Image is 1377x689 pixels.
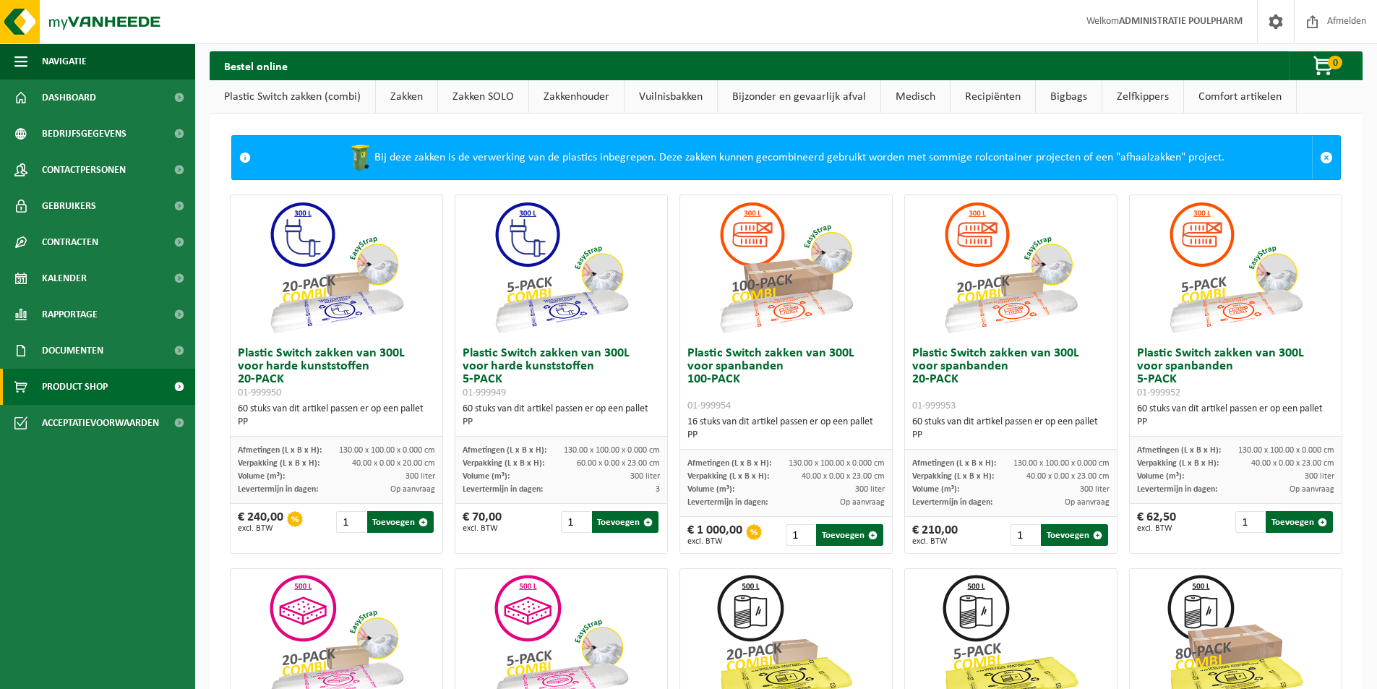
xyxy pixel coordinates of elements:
[1137,446,1221,455] span: Afmetingen (L x B x H):
[463,524,502,533] span: excl. BTW
[489,195,633,340] img: 01-999949
[42,152,126,188] span: Contactpersonen
[1036,80,1102,114] a: Bigbags
[802,472,885,481] span: 40.00 x 0.00 x 23.00 cm
[529,80,624,114] a: Zakkenhouder
[1328,56,1342,69] span: 0
[1235,511,1264,533] input: 1
[687,524,742,546] div: € 1 000,00
[1289,51,1361,80] button: 0
[855,485,885,494] span: 300 liter
[42,43,87,80] span: Navigatie
[1137,388,1180,398] span: 01-999952
[1137,347,1334,399] h3: Plastic Switch zakken van 300L voor spanbanden 5-PACK
[912,537,958,546] span: excl. BTW
[1137,485,1217,494] span: Levertermijn in dagen:
[630,472,660,481] span: 300 liter
[577,459,660,468] span: 60.00 x 0.00 x 23.00 cm
[438,80,528,114] a: Zakken SOLO
[687,416,885,442] div: 16 stuks van dit artikel passen er op een pallet
[238,388,281,398] span: 01-999950
[687,498,768,507] span: Levertermijn in dagen:
[42,260,87,296] span: Kalender
[687,401,731,411] span: 01-999954
[339,446,435,455] span: 130.00 x 100.00 x 0.000 cm
[238,524,283,533] span: excl. BTW
[463,485,543,494] span: Levertermijn in dagen:
[463,446,546,455] span: Afmetingen (L x B x H):
[840,498,885,507] span: Op aanvraag
[238,459,319,468] span: Verpakking (L x B x H):
[42,333,103,369] span: Documenten
[238,347,435,399] h3: Plastic Switch zakken van 300L voor harde kunststoffen 20-PACK
[42,224,98,260] span: Contracten
[687,472,769,481] span: Verpakking (L x B x H):
[687,429,885,442] div: PP
[912,524,958,546] div: € 210,00
[42,80,96,116] span: Dashboard
[238,472,285,481] span: Volume (m³):
[42,405,159,441] span: Acceptatievoorwaarden
[238,416,435,429] div: PP
[463,347,660,399] h3: Plastic Switch zakken van 300L voor harde kunststoffen 5-PACK
[912,429,1110,442] div: PP
[463,403,660,429] div: 60 stuks van dit artikel passen er op een pallet
[1102,80,1183,114] a: Zelfkippers
[912,347,1110,412] h3: Plastic Switch zakken van 300L voor spanbanden 20-PACK
[463,388,506,398] span: 01-999949
[912,485,959,494] span: Volume (m³):
[1163,195,1308,340] img: 01-999952
[564,446,660,455] span: 130.00 x 100.00 x 0.000 cm
[687,485,734,494] span: Volume (m³):
[816,524,883,546] button: Toevoegen
[1026,472,1110,481] span: 40.00 x 0.00 x 23.00 cm
[346,143,374,172] img: WB-0240-HPE-GN-50.png
[1251,459,1334,468] span: 40.00 x 0.00 x 23.00 cm
[592,511,659,533] button: Toevoegen
[463,472,510,481] span: Volume (m³):
[656,485,660,494] span: 3
[1080,485,1110,494] span: 300 liter
[1119,16,1243,27] strong: ADMINISTRATIE POULPHARM
[912,401,956,411] span: 01-999953
[561,511,590,533] input: 1
[238,511,283,533] div: € 240,00
[463,416,660,429] div: PP
[238,446,322,455] span: Afmetingen (L x B x H):
[687,459,771,468] span: Afmetingen (L x B x H):
[238,403,435,429] div: 60 stuks van dit artikel passen er op een pallet
[1312,136,1340,179] a: Sluit melding
[1011,524,1039,546] input: 1
[1137,472,1184,481] span: Volume (m³):
[1137,416,1334,429] div: PP
[938,195,1083,340] img: 01-999953
[376,80,437,114] a: Zakken
[42,296,98,333] span: Rapportage
[786,524,815,546] input: 1
[687,347,885,412] h3: Plastic Switch zakken van 300L voor spanbanden 100-PACK
[912,416,1110,442] div: 60 stuks van dit artikel passen er op een pallet
[42,116,126,152] span: Bedrijfsgegevens
[1065,498,1110,507] span: Op aanvraag
[718,80,880,114] a: Bijzonder en gevaarlijk afval
[390,485,435,494] span: Op aanvraag
[336,511,365,533] input: 1
[264,195,408,340] img: 01-999950
[210,80,375,114] a: Plastic Switch zakken (combi)
[42,188,96,224] span: Gebruikers
[789,459,885,468] span: 130.00 x 100.00 x 0.000 cm
[258,136,1312,179] div: Bij deze zakken is de verwerking van de plastics inbegrepen. Deze zakken kunnen gecombineerd gebr...
[1184,80,1296,114] a: Comfort artikelen
[463,511,502,533] div: € 70,00
[1238,446,1334,455] span: 130.00 x 100.00 x 0.000 cm
[367,511,434,533] button: Toevoegen
[881,80,950,114] a: Medisch
[951,80,1035,114] a: Recipiënten
[713,195,858,340] img: 01-999954
[1013,459,1110,468] span: 130.00 x 100.00 x 0.000 cm
[912,498,992,507] span: Levertermijn in dagen:
[912,472,994,481] span: Verpakking (L x B x H):
[912,459,996,468] span: Afmetingen (L x B x H):
[42,369,108,405] span: Product Shop
[352,459,435,468] span: 40.00 x 0.00 x 20.00 cm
